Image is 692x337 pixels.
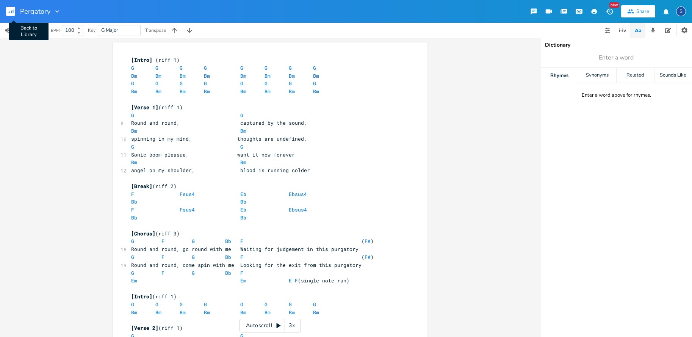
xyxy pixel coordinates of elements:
[131,183,177,190] span: (riff 2)
[101,27,118,34] span: G Major
[313,301,316,308] span: G
[578,68,616,83] div: Synonyms
[131,112,134,119] span: G
[240,72,246,79] span: Bm
[225,270,231,276] span: Bb
[313,72,319,79] span: Bm
[161,254,164,260] span: F
[240,191,246,197] span: Eb
[180,64,183,71] span: G
[131,230,180,237] span: (riff 3)
[6,2,21,20] button: Back to Library
[155,80,158,87] span: G
[131,159,137,166] span: Bm
[131,277,137,284] span: Em
[131,167,310,174] span: angel on my shoulder, blood is running colder
[204,80,207,87] span: G
[88,28,96,33] div: Key
[204,72,210,79] span: Bm
[289,64,292,71] span: G
[289,72,295,79] span: Bm
[131,301,134,308] span: G
[145,28,166,33] div: Transpose
[240,159,246,166] span: Bm
[240,143,243,150] span: G
[204,88,210,95] span: Bm
[131,127,137,134] span: Bm
[240,270,243,276] span: F
[131,277,349,284] span: (single note run)
[240,127,246,134] span: Bm
[289,277,292,284] span: E
[240,238,243,245] span: F
[225,254,231,260] span: Bb
[131,254,374,260] span: ( )
[131,183,152,190] span: [Break]
[289,88,295,95] span: Bm
[240,198,246,205] span: Bb
[131,262,362,268] span: Round and round, come spin with me Looking for the exit from this purgatory
[240,88,246,95] span: Bm
[295,277,298,284] span: F
[155,309,161,316] span: Bm
[582,92,651,99] div: Enter a word above for rhymes.
[131,104,158,111] span: [Verse 1]
[180,191,195,197] span: Fsus4
[131,72,137,79] span: Bm
[180,88,186,95] span: Bm
[131,324,158,331] span: [Verse 2]
[131,56,180,63] span: (riff 1)
[131,88,137,95] span: Bm
[131,64,134,71] span: G
[225,238,231,245] span: Bb
[240,64,243,71] span: G
[192,238,195,245] span: G
[180,301,183,308] span: G
[265,88,271,95] span: Bm
[192,270,195,276] span: G
[265,309,271,316] span: Bm
[131,143,134,150] span: G
[676,6,686,16] div: Steve Ellis
[161,238,164,245] span: F
[131,293,177,300] span: (riff 1)
[654,68,692,83] div: Sounds Like
[131,246,359,252] span: Round and round, go round with me Waiting for judgement in this purgatory
[313,80,316,87] span: G
[545,42,687,48] div: Dictionary
[289,80,292,87] span: G
[313,88,319,95] span: Bm
[265,80,268,87] span: G
[131,293,152,300] span: [Intro]
[240,277,246,284] span: Em
[240,112,243,119] span: G
[365,254,371,260] span: F#
[285,319,299,332] div: 3x
[617,68,654,83] div: Related
[204,64,207,71] span: G
[240,214,246,221] span: Bb
[131,270,134,276] span: G
[621,5,655,17] button: Share
[131,214,137,221] span: Bb
[204,301,207,308] span: G
[131,191,134,197] span: F
[131,151,295,158] span: Sonic boom pleasue, want it now forever
[155,88,161,95] span: Bm
[155,64,158,71] span: G
[204,309,210,316] span: Bm
[609,2,619,8] div: New
[180,72,186,79] span: Bm
[240,301,243,308] span: G
[240,319,301,332] div: Autoscroll
[540,68,578,83] div: Rhymes
[313,64,316,71] span: G
[192,254,195,260] span: G
[676,3,686,20] button: S
[180,80,183,87] span: G
[289,206,307,213] span: Ebsus4
[289,301,292,308] span: G
[313,309,319,316] span: Bm
[240,309,246,316] span: Bm
[51,28,59,33] div: BPM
